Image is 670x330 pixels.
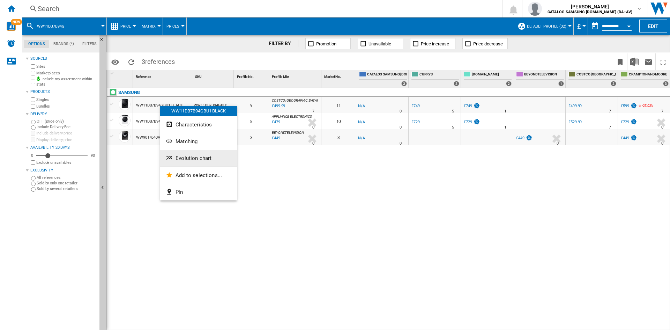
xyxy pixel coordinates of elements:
[160,106,237,116] div: WW11DB7B94GBU1 BLACK
[160,184,237,200] button: Pin...
[160,133,237,150] button: Matching
[176,138,198,145] span: Matching
[160,116,237,133] button: Characteristics
[176,155,211,161] span: Evolution chart
[160,167,237,184] button: Add to selections...
[176,172,222,178] span: Add to selections...
[176,122,212,128] span: Characteristics
[160,150,237,167] button: Evolution chart
[176,189,183,195] span: Pin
